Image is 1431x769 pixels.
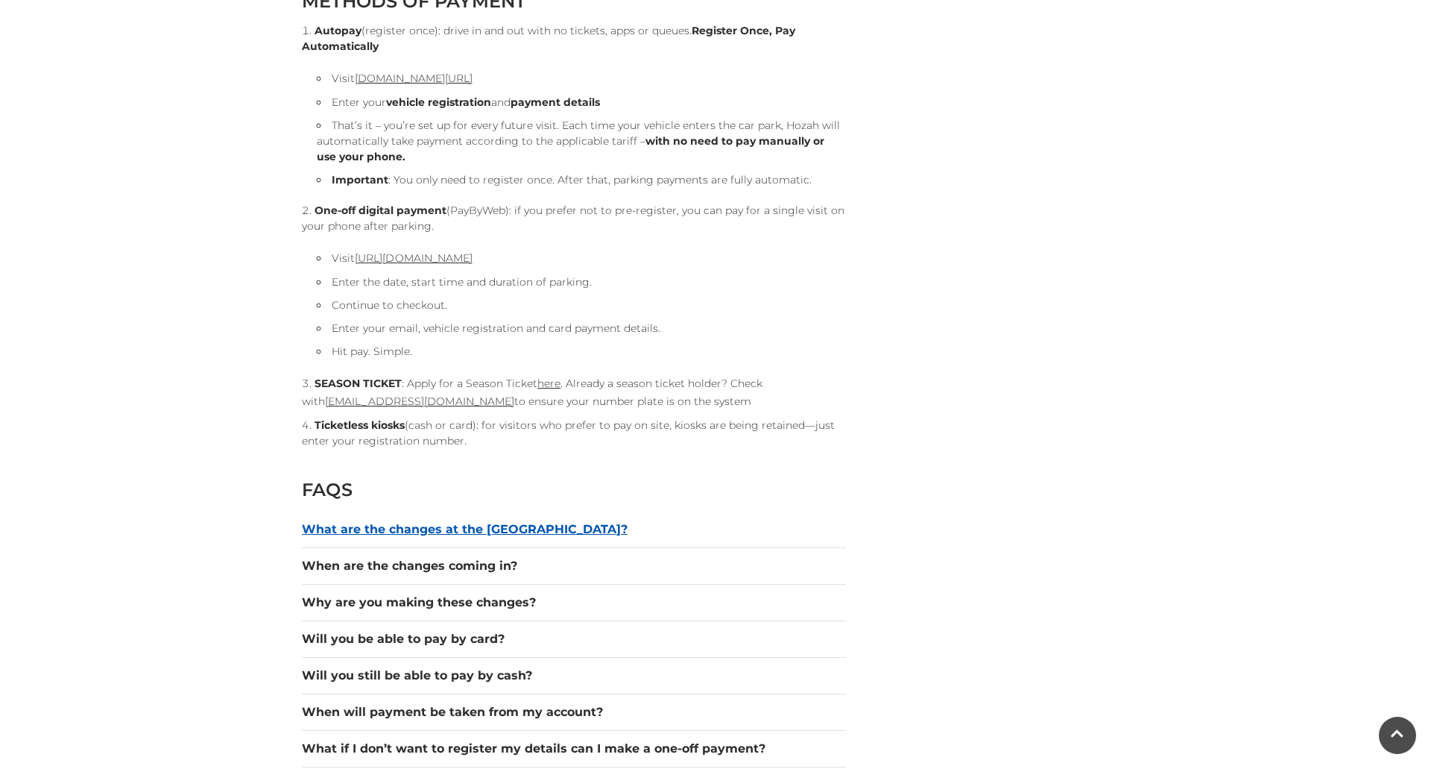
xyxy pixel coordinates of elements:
a: [EMAIL_ADDRESS][DOMAIN_NAME] [325,395,514,408]
strong: One-off digital payment [315,204,446,217]
button: Why are you making these changes? [302,594,846,612]
button: Will you be able to pay by card? [302,630,846,648]
a: [DOMAIN_NAME][URL] [355,72,473,85]
button: What are the changes at the [GEOGRAPHIC_DATA]? [302,521,846,539]
li: : Apply for a Season Ticket . Already a season ticket holder? Check with to ensure your number pl... [302,374,846,410]
button: Will you still be able to pay by cash? [302,667,846,685]
strong: SEASON TICKET [315,377,402,390]
li: (PayByWeb): if you prefer not to pre-register, you can pay for a single visit on your phone after... [302,203,846,360]
button: What if I don’t want to register my details can I make a one-off payment? [302,740,846,758]
strong: Autopay [315,24,361,37]
li: Continue to checkout. [317,298,846,313]
li: Enter your email, vehicle registration and card payment details. [317,321,846,336]
strong: Ticketless kiosks [315,418,405,432]
a: [URL][DOMAIN_NAME] [355,251,473,265]
li: (cash or card): for visitors who prefer to pay on site, kiosks are being retained—just enter your... [302,418,846,449]
li: Visit [317,249,846,267]
li: (register once): drive in and out with no tickets, apps or queues. [302,23,846,188]
a: here [537,377,560,390]
button: When are the changes coming in? [302,557,846,575]
li: Hit pay. Simple. [317,344,846,360]
h2: FAQS [302,479,846,500]
li: Enter the date, start time and duration of parking. [317,274,846,290]
li: : You only need to register once. After that, parking payments are fully automatic. [317,172,846,188]
strong: payment details [511,95,600,109]
li: That’s it – you’re set up for every future visit. Each time your vehicle enters the car park, Hoz... [317,118,846,165]
strong: Important [332,173,388,186]
li: Enter your and [317,95,846,110]
strong: vehicle registration [386,95,491,109]
button: When will payment be taken from my account? [302,703,846,721]
li: Visit [317,69,846,87]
